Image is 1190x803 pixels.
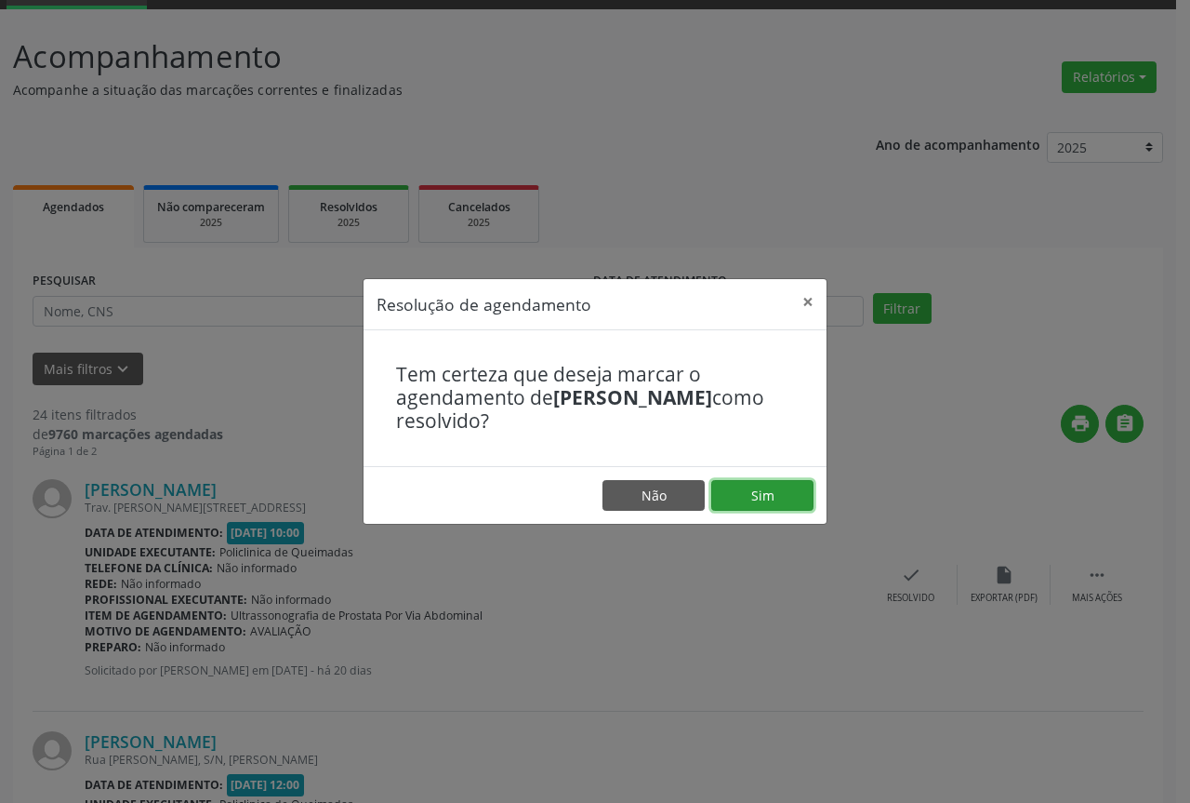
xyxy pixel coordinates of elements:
[602,480,705,512] button: Não
[789,279,826,325] button: Close
[711,480,813,512] button: Sim
[396,363,794,434] h4: Tem certeza que deseja marcar o agendamento de como resolvido?
[377,292,591,316] h5: Resolução de agendamento
[553,384,712,410] b: [PERSON_NAME]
